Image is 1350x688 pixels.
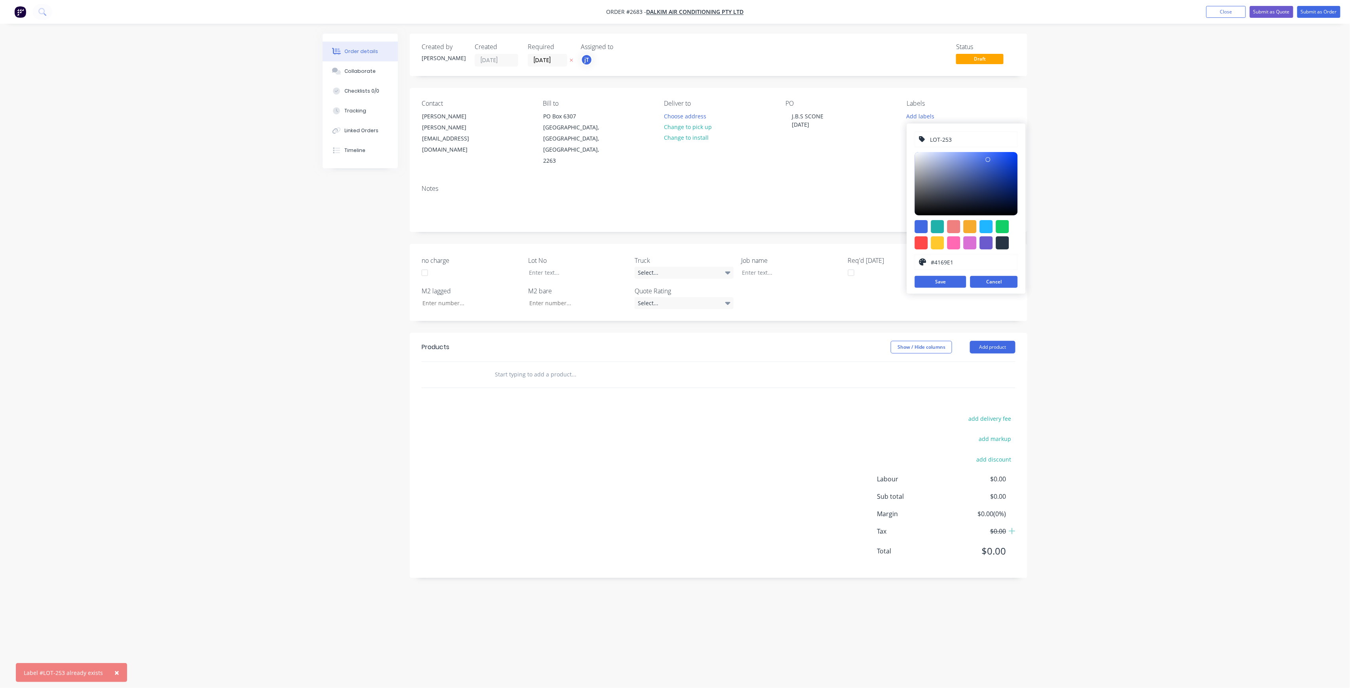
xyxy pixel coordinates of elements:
button: add delivery fee [964,413,1015,424]
input: Enter label name... [929,132,1013,147]
button: Submit as Quote [1250,6,1293,18]
span: × [114,667,119,678]
div: Labels [907,100,1015,107]
div: Deliver to [664,100,773,107]
label: M2 lagged [422,286,521,296]
label: M2 bare [528,286,627,296]
button: Add product [970,341,1015,354]
span: $0.00 [947,544,1006,558]
div: #4169e1 [915,220,928,233]
label: Job name [742,256,840,265]
div: Tracking [345,107,367,114]
div: PO Box 6307[GEOGRAPHIC_DATA], [GEOGRAPHIC_DATA], [GEOGRAPHIC_DATA], 2263 [536,110,616,167]
div: [PERSON_NAME][EMAIL_ADDRESS][DOMAIN_NAME] [422,122,488,155]
div: [GEOGRAPHIC_DATA], [GEOGRAPHIC_DATA], [GEOGRAPHIC_DATA], 2263 [543,122,609,166]
span: Margin [877,509,947,519]
span: Draft [956,54,1004,64]
div: Select... [635,267,734,279]
div: Assigned to [581,43,660,51]
label: Truck [635,256,734,265]
input: Enter number... [416,297,521,309]
img: Factory [14,6,26,18]
div: PO [785,100,894,107]
div: [PERSON_NAME] [422,54,465,62]
div: [PERSON_NAME][PERSON_NAME][EMAIL_ADDRESS][DOMAIN_NAME] [415,110,494,156]
button: Timeline [323,141,398,160]
div: #ff4949 [915,236,928,249]
span: $0.00 ( 0 %) [947,509,1006,519]
div: Contact [422,100,530,107]
button: Show / Hide columns [891,341,952,354]
div: Notes [422,185,1015,192]
div: Label #LOT-253 already exists [24,669,103,677]
label: Req'd [DATE] [848,256,947,265]
button: Order details [323,42,398,61]
button: Change to install [660,132,713,143]
span: Tax [877,526,947,536]
div: Linked Orders [345,127,379,134]
div: #6a5acd [980,236,993,249]
a: Dalkim Air Conditioning Pty Ltd [646,8,744,16]
div: #f6ab2f [964,220,977,233]
span: Labour [877,474,947,484]
button: Close [106,663,127,682]
button: add discount [972,454,1015,465]
button: Tracking [323,101,398,121]
button: Change to pick up [660,122,716,132]
div: Required [528,43,571,51]
button: Save [915,276,966,288]
span: Sub total [877,492,947,501]
button: Add labels [902,110,939,121]
label: Lot No [528,256,627,265]
button: jT [581,54,593,66]
label: no charge [422,256,521,265]
div: #1fb6ff [980,220,993,233]
input: Enter number... [523,297,627,309]
div: [PERSON_NAME] [422,111,488,122]
div: Status [956,43,1015,51]
label: Quote Rating [635,286,734,296]
span: Order #2683 - [607,8,646,16]
button: add markup [975,433,1015,444]
span: $0.00 [947,526,1006,536]
div: Created by [422,43,465,51]
div: #ffc82c [931,236,944,249]
button: Submit as Order [1297,6,1340,18]
button: Choose address [660,110,711,121]
div: Bill to [543,100,651,107]
div: Order details [345,48,378,55]
button: Cancel [970,276,1018,288]
button: Close [1206,6,1246,18]
div: #da70d6 [964,236,977,249]
div: #ff69b4 [947,236,960,249]
span: $0.00 [947,474,1006,484]
div: Created [475,43,518,51]
input: Start typing to add a product... [494,367,653,382]
span: Total [877,546,947,556]
div: Select... [635,297,734,309]
span: $0.00 [947,492,1006,501]
button: Collaborate [323,61,398,81]
div: PO Box 6307 [543,111,609,122]
div: #f08080 [947,220,960,233]
button: Checklists 0/0 [323,81,398,101]
div: #20b2aa [931,220,944,233]
div: #13ce66 [996,220,1009,233]
div: Timeline [345,147,366,154]
div: Checklists 0/0 [345,87,380,95]
div: J.B.S SCONE [DATE] [785,110,830,130]
button: Linked Orders [323,121,398,141]
div: #273444 [996,236,1009,249]
div: Collaborate [345,68,376,75]
div: Products [422,342,449,352]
